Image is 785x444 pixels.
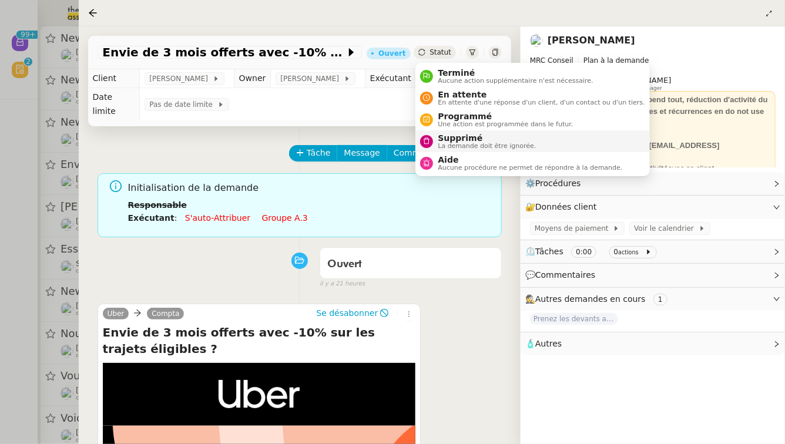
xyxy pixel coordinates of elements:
span: Données client [535,202,597,211]
button: Tâche [289,145,338,162]
button: Commentaire [387,145,457,162]
span: ⏲️ [525,247,662,256]
b: Exécutant [128,213,175,223]
div: 🕵️Autres demandes en cours 1 [521,288,785,311]
a: Compta [147,308,184,319]
button: Se désabonner [312,307,392,319]
span: Se désabonner [316,307,378,319]
span: [PERSON_NAME] [149,73,212,85]
span: Autres [535,339,562,348]
div: 🔐Données client [521,196,785,218]
span: 💬 [525,270,601,280]
button: Message [337,145,387,162]
a: Uber [103,308,129,319]
span: Ouvert [327,259,362,270]
span: Une action est programmée dans le futur. [438,121,573,127]
span: Commentaires [535,270,595,280]
td: Exécutant [365,69,416,88]
span: Supprimé [438,133,536,143]
span: il y a 21 heures [320,279,365,289]
img: users%2F4OeYvCPCKOZizeOW9fotI0zdM4j1%2Favatar%2F8a1a7dbc-1319-4617-9197-f1cad56a065f [530,34,543,47]
span: 🧴 [525,339,562,348]
td: Date limite [88,88,140,120]
span: [PERSON_NAME] [280,73,343,85]
nz-tag: 0:00 [571,246,596,258]
div: ⚙️Procédures [521,172,785,195]
nz-tag: 1 [653,294,667,305]
div: Ouvert [378,50,405,57]
div: 🔴Toujours avec ce client [535,163,771,174]
span: MRC Conseil [530,56,573,65]
span: 🔐 [525,200,602,214]
span: Pas de date limite [149,99,217,110]
span: Aucune action supplémentaire n'est nécessaire. [438,78,593,84]
td: Client [88,69,140,88]
span: Commentaire [394,146,449,160]
img: Uber [219,369,300,419]
span: Plan à la demande [583,56,649,65]
b: Responsable [128,200,187,210]
span: 0 [614,248,619,256]
div: 🧴Autres [521,332,785,355]
span: En attente [438,90,645,99]
span: La demande doit être ignorée. [438,143,536,149]
span: Prenez les devants avec le nouveau LimeBike 🚲 [530,313,618,325]
a: [PERSON_NAME] [548,35,635,46]
div: 💬Commentaires [521,264,785,287]
td: Owner [234,69,271,88]
span: Statut [430,48,451,56]
span: Terminé [438,68,593,78]
a: S'auto-attribuer [185,213,250,223]
span: ⚙️ [525,177,586,190]
div: 🔴Toujours écrire à l'adresse mail [535,140,771,163]
span: : [175,213,177,223]
span: Initialisation de la demande [128,180,492,196]
div: ⏲️Tâches 0:00 0actions [521,240,785,263]
span: Tâche [307,146,331,160]
span: Tâches [535,247,563,256]
a: Groupe a.3 [262,213,308,223]
h4: Envie de 3 mois offerts avec -10% sur les trajets éligibles ? [103,324,416,357]
span: Procédures [535,179,581,188]
span: Aucune procédure ne permet de répondre à la demande. [438,164,622,171]
span: Voir le calendrier [634,223,698,234]
small: actions [618,249,639,255]
span: Programmé [438,112,573,121]
span: Moyens de paiement [535,223,613,234]
span: Message [344,146,380,160]
span: Autres demandes en cours [535,294,646,304]
span: Envie de 3 mois offerts avec -10% sur les trajets éligibles ? [102,46,345,58]
span: Aide [438,155,622,164]
span: 🕵️ [525,294,672,304]
strong: 06/08 : vu avec Charles, on suspend tout, réduction d'activité du client, canal archivé + procédu... [535,95,768,116]
span: En attente d'une réponse d'un client, d'un contact ou d'un tiers. [438,99,645,106]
